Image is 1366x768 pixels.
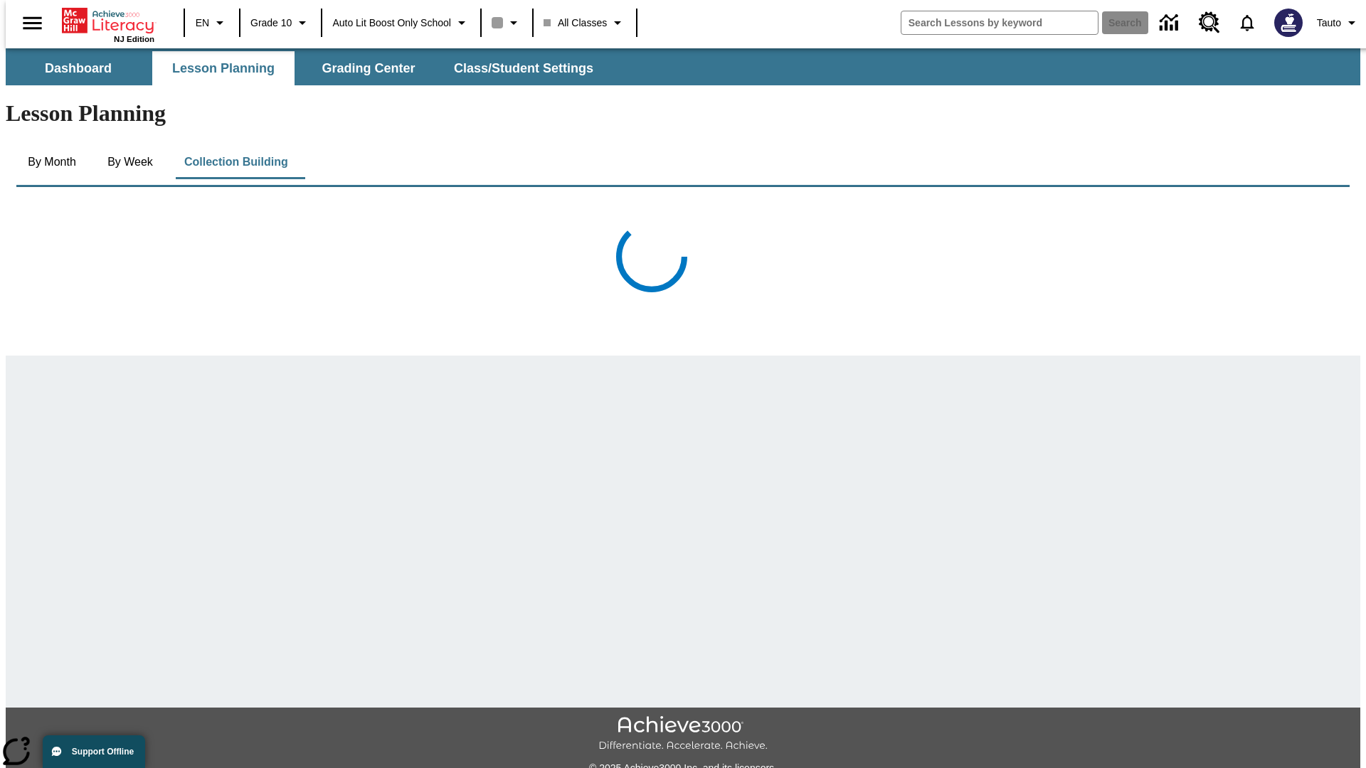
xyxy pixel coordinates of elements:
[6,51,606,85] div: SubNavbar
[297,51,440,85] button: Grading Center
[62,6,154,35] a: Home
[189,10,235,36] button: Language: EN, Select a language
[443,51,605,85] button: Class/Student Settings
[6,100,1360,127] h1: Lesson Planning
[538,10,632,36] button: Class: All Classes, Select your class
[172,60,275,77] span: Lesson Planning
[1274,9,1303,37] img: Avatar
[43,735,145,768] button: Support Offline
[62,5,154,43] div: Home
[1311,10,1366,36] button: Profile/Settings
[327,10,476,36] button: School: Auto Lit Boost only School, Select your school
[250,16,292,31] span: Grade 10
[16,145,88,179] button: By Month
[72,747,134,757] span: Support Offline
[598,716,768,752] img: Achieve3000 Differentiate Accelerate Achieve
[196,16,209,31] span: EN
[45,60,112,77] span: Dashboard
[1151,4,1190,43] a: Data Center
[245,10,317,36] button: Grade: Grade 10, Select a grade
[1317,16,1341,31] span: Tauto
[114,35,154,43] span: NJ Edition
[454,60,593,77] span: Class/Student Settings
[11,2,53,44] button: Open side menu
[1190,4,1229,42] a: Resource Center, Will open in new tab
[173,145,300,179] button: Collection Building
[7,51,149,85] button: Dashboard
[152,51,295,85] button: Lesson Planning
[1266,4,1311,41] button: Select a new avatar
[95,145,166,179] button: By Week
[332,16,451,31] span: Auto Lit Boost only School
[901,11,1098,34] input: search field
[322,60,415,77] span: Grading Center
[544,16,607,31] span: All Classes
[6,48,1360,85] div: SubNavbar
[1229,4,1266,41] a: Notifications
